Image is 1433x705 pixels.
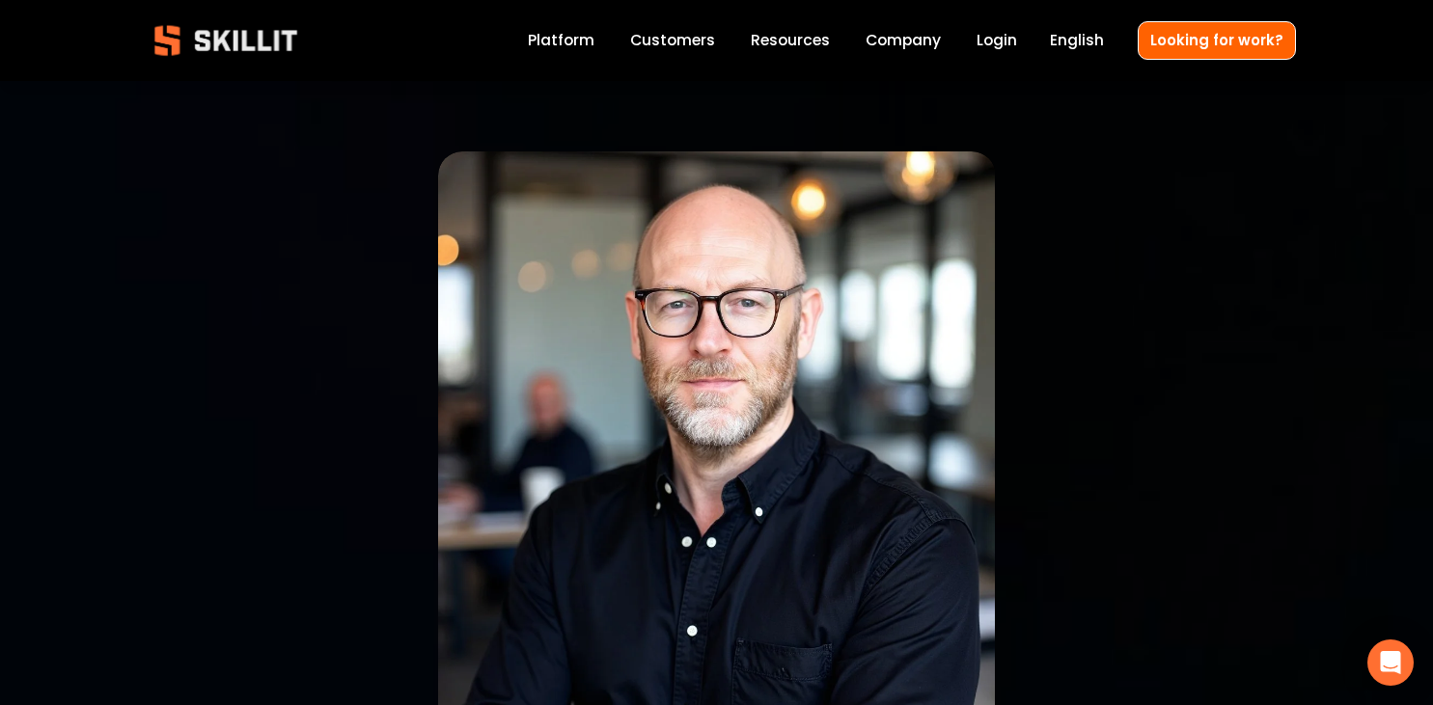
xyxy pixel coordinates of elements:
span: English [1050,29,1104,51]
div: language picker [1050,28,1104,54]
a: Looking for work? [1138,21,1296,59]
a: Company [866,28,941,54]
a: Login [977,28,1017,54]
span: Resources [751,29,830,51]
a: Customers [630,28,715,54]
div: Open Intercom Messenger [1367,639,1414,686]
img: Skillit [138,12,314,69]
a: folder dropdown [751,28,830,54]
a: Platform [528,28,594,54]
